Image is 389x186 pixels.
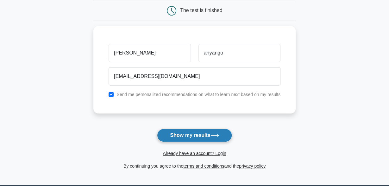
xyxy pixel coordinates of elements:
input: First name [109,44,191,62]
a: Already have an account? Login [163,151,226,156]
a: terms and conditions [183,164,224,169]
div: The test is finished [180,8,222,13]
div: By continuing you agree to the and the [90,162,299,170]
label: Send me personalized recommendations on what to learn next based on my results [116,92,280,97]
input: Last name [198,44,280,62]
button: Show my results [157,129,232,142]
input: Email [109,67,280,86]
a: privacy policy [239,164,266,169]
